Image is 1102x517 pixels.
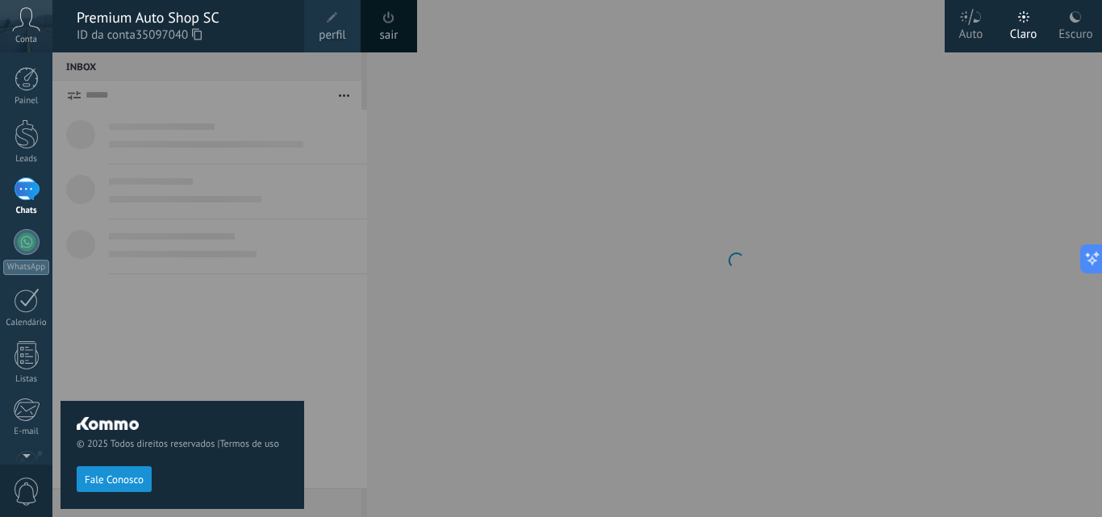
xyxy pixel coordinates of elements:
[3,427,50,437] div: E-mail
[3,260,49,275] div: WhatsApp
[77,466,152,492] button: Fale Conosco
[219,438,278,450] a: Termos de uso
[3,96,50,106] div: Painel
[319,27,345,44] span: perfil
[3,374,50,385] div: Listas
[136,27,202,44] span: 35097040
[77,9,288,27] div: Premium Auto Shop SC
[3,318,50,328] div: Calendário
[85,474,144,486] span: Fale Conosco
[380,27,399,44] a: sair
[77,473,152,485] a: Fale Conosco
[1058,10,1092,52] div: Escuro
[3,154,50,165] div: Leads
[77,27,288,44] span: ID da conta
[15,35,37,45] span: Conta
[3,206,50,216] div: Chats
[77,438,288,450] span: © 2025 Todos direitos reservados |
[1010,10,1037,52] div: Claro
[959,10,983,52] div: Auto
